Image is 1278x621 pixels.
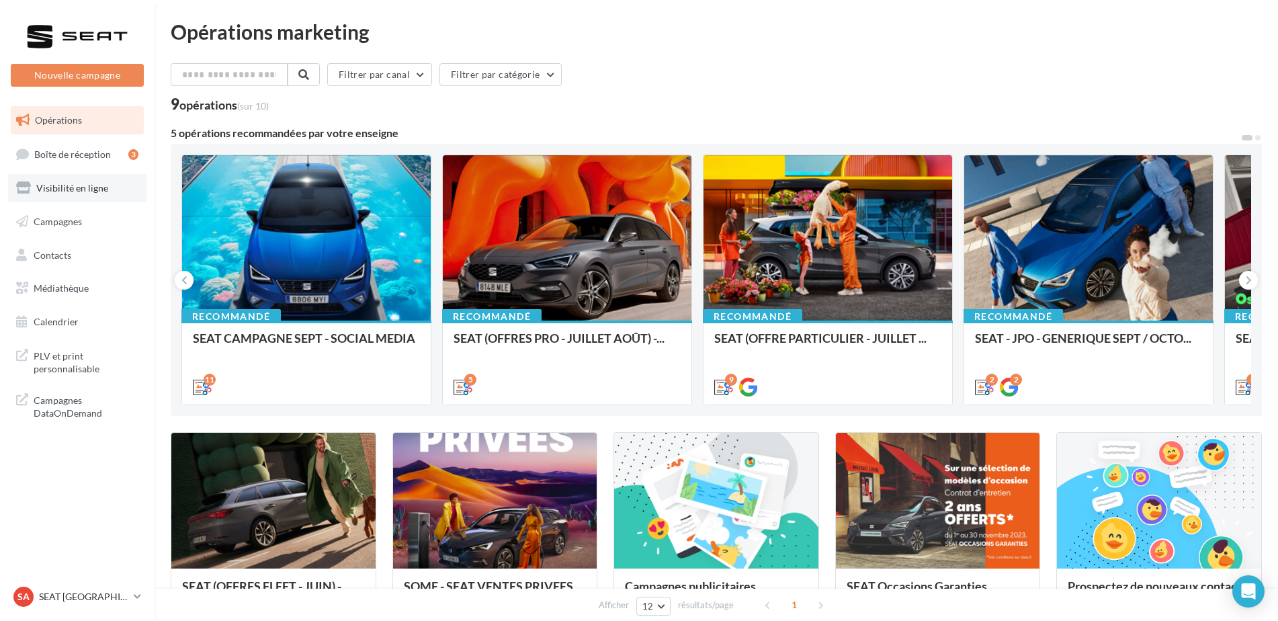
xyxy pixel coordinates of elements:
button: 12 [636,597,671,616]
a: Boîte de réception3 [8,140,146,169]
div: Open Intercom Messenger [1232,575,1265,608]
a: SA SEAT [GEOGRAPHIC_DATA] [11,584,144,610]
span: Opérations [35,114,82,126]
span: SEAT (OFFRES PRO - JUILLET AOÛT) -... [454,331,665,345]
div: Recommandé [703,309,802,324]
div: 9 [171,97,269,112]
div: Recommandé [181,309,281,324]
span: Campagnes [34,216,82,227]
span: 12 [642,601,654,612]
a: PLV et print personnalisable [8,341,146,381]
div: 6 [1246,374,1259,386]
span: Calendrier [34,316,79,327]
button: Nouvelle campagne [11,64,144,87]
span: SEAT (OFFRES FLEET - JUIN) - [GEOGRAPHIC_DATA]... [182,579,341,607]
span: SEAT Occasions Garanties [847,579,987,593]
span: Boîte de réception [34,148,111,159]
span: Contacts [34,249,71,260]
div: 2 [986,374,998,386]
div: 3 [128,149,138,160]
div: 9 [725,374,737,386]
a: Campagnes DataOnDemand [8,386,146,425]
span: SEAT CAMPAGNE SEPT - SOCIAL MEDIA [193,331,415,345]
span: Campagnes DataOnDemand [34,391,138,420]
p: SEAT [GEOGRAPHIC_DATA] [39,590,128,604]
span: SA [17,590,30,604]
div: 11 [204,374,216,386]
div: 5 [464,374,476,386]
div: Recommandé [442,309,542,324]
a: Opérations [8,106,146,134]
div: 2 [1010,374,1022,386]
span: Campagnes publicitaires [625,579,756,593]
span: PLV et print personnalisable [34,347,138,376]
div: Recommandé [964,309,1063,324]
span: Prospectez de nouveaux contacts [1068,579,1247,593]
div: 5 opérations recommandées par votre enseigne [171,128,1240,138]
a: Contacts [8,241,146,270]
a: Calendrier [8,308,146,336]
span: Afficher [599,599,629,612]
span: SEAT - JPO - GENERIQUE SEPT / OCTO... [975,331,1191,345]
span: résultats/page [678,599,734,612]
a: Visibilité en ligne [8,174,146,202]
span: Médiathèque [34,282,89,294]
span: (sur 10) [237,100,269,112]
div: Opérations marketing [171,22,1262,42]
span: SEAT (OFFRE PARTICULIER - JUILLET ... [714,331,927,345]
div: opérations [179,99,269,111]
button: Filtrer par catégorie [439,63,562,86]
span: 1 [783,594,805,616]
button: Filtrer par canal [327,63,432,86]
a: Campagnes [8,208,146,236]
span: Visibilité en ligne [36,182,108,194]
span: SOME - SEAT VENTES PRIVEES [404,579,573,593]
a: Médiathèque [8,274,146,302]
